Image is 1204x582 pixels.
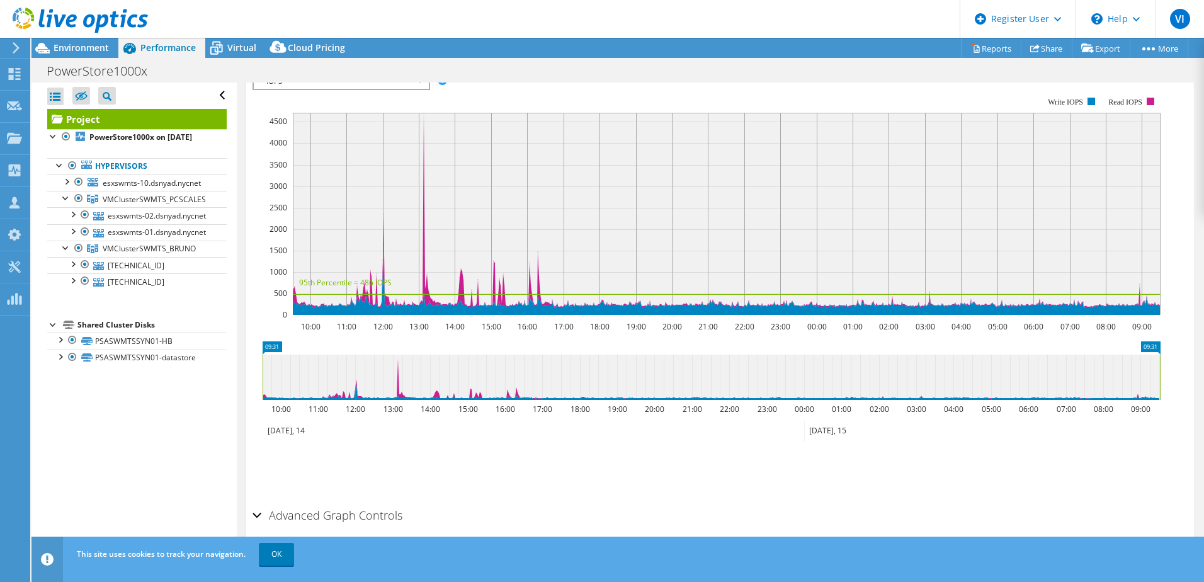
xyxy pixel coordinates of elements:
[1021,38,1072,58] a: Share
[270,137,287,148] text: 4000
[1170,9,1190,29] span: VI
[54,42,109,54] span: Environment
[47,129,227,145] a: PowerStore1000x on [DATE]
[1130,38,1188,58] a: More
[259,543,294,566] a: OK
[532,404,552,414] text: 17:00
[915,321,934,332] text: 03:00
[1048,98,1083,106] text: Write IOPS
[47,257,227,273] a: [TECHNICAL_ID]
[951,321,970,332] text: 04:00
[270,245,287,256] text: 1500
[77,317,227,333] div: Shared Cluster Disks
[47,174,227,191] a: esxswmts-10.dsnyad.nycnet
[1130,404,1150,414] text: 09:00
[253,503,402,528] h2: Advanced Graph Controls
[300,321,320,332] text: 10:00
[77,549,246,559] span: This site uses cookies to track your navigation.
[589,321,609,332] text: 18:00
[47,191,227,207] a: VMClusterSWMTS_PCSCALES
[1072,38,1130,58] a: Export
[981,404,1001,414] text: 05:00
[607,404,627,414] text: 19:00
[878,321,898,332] text: 02:00
[961,38,1021,58] a: Reports
[270,181,287,191] text: 3000
[336,321,356,332] text: 11:00
[409,321,428,332] text: 13:00
[345,404,365,414] text: 12:00
[270,159,287,170] text: 3500
[794,404,814,414] text: 00:00
[734,321,754,332] text: 22:00
[41,64,167,78] h1: PowerStore1000x
[987,321,1007,332] text: 05:00
[682,404,701,414] text: 21:00
[554,321,573,332] text: 17:00
[47,109,227,129] a: Project
[420,404,440,414] text: 14:00
[270,224,287,234] text: 2000
[458,404,477,414] text: 15:00
[103,243,196,254] span: VMClusterSWMTS_BRUNO
[47,224,227,241] a: esxswmts-01.dsnyad.nycnet
[495,404,514,414] text: 16:00
[869,404,889,414] text: 02:00
[644,404,664,414] text: 20:00
[1132,321,1151,332] text: 09:00
[770,321,790,332] text: 23:00
[831,404,851,414] text: 01:00
[906,404,926,414] text: 03:00
[227,42,256,54] span: Virtual
[47,350,227,366] a: PSASWMTSSYN01-datastore
[47,241,227,257] a: VMClusterSWMTS_BRUNO
[47,207,227,224] a: esxswmts-02.dsnyad.nycnet
[270,266,287,277] text: 1000
[1093,404,1113,414] text: 08:00
[662,321,681,332] text: 20:00
[1091,13,1103,25] svg: \n
[47,333,227,349] a: PSASWMTSSYN01-HB
[1096,321,1115,332] text: 08:00
[274,288,287,299] text: 500
[89,132,192,142] b: PowerStore1000x on [DATE]
[283,309,287,320] text: 0
[271,404,290,414] text: 10:00
[843,321,862,332] text: 01:00
[270,202,287,213] text: 2500
[47,273,227,290] a: [TECHNICAL_ID]
[1108,98,1142,106] text: Read IOPS
[719,404,739,414] text: 22:00
[1018,404,1038,414] text: 06:00
[308,404,327,414] text: 11:00
[943,404,963,414] text: 04:00
[807,321,826,332] text: 00:00
[140,42,196,54] span: Performance
[270,116,287,127] text: 4500
[103,194,206,205] span: VMClusterSWMTS_PCSCALES
[47,158,227,174] a: Hypervisors
[757,404,776,414] text: 23:00
[103,178,201,188] span: esxswmts-10.dsnyad.nycnet
[481,321,501,332] text: 15:00
[373,321,392,332] text: 12:00
[517,321,537,332] text: 16:00
[626,321,645,332] text: 19:00
[570,404,589,414] text: 18:00
[299,277,392,288] text: 95th Percentile = 486 IOPS
[1023,321,1043,332] text: 06:00
[698,321,717,332] text: 21:00
[1060,321,1079,332] text: 07:00
[445,321,464,332] text: 14:00
[1056,404,1076,414] text: 07:00
[383,404,402,414] text: 13:00
[288,42,345,54] span: Cloud Pricing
